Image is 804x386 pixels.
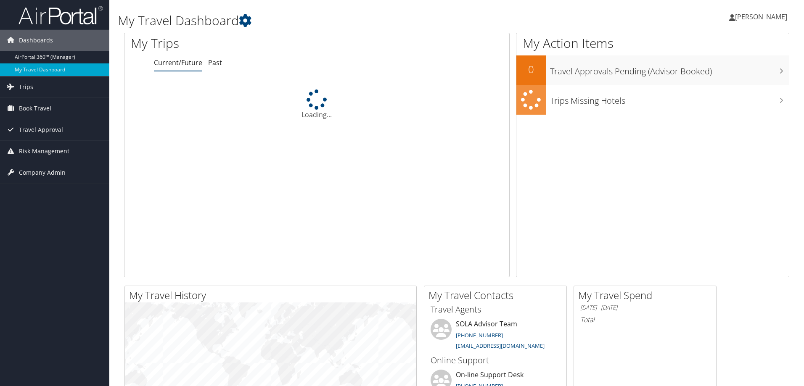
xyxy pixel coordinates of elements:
h3: Online Support [431,354,560,366]
a: [EMAIL_ADDRESS][DOMAIN_NAME] [456,342,545,349]
span: Risk Management [19,141,69,162]
h1: My Action Items [516,34,789,52]
a: [PHONE_NUMBER] [456,331,503,339]
h3: Travel Approvals Pending (Advisor Booked) [550,61,789,77]
h2: My Travel Spend [578,288,716,302]
span: Dashboards [19,30,53,51]
span: Company Admin [19,162,66,183]
a: Current/Future [154,58,202,67]
a: [PERSON_NAME] [729,4,796,29]
a: 0Travel Approvals Pending (Advisor Booked) [516,55,789,85]
h1: My Travel Dashboard [118,12,570,29]
li: SOLA Advisor Team [426,319,564,353]
span: [PERSON_NAME] [735,12,787,21]
h6: Total [580,315,710,324]
h2: My Travel History [129,288,416,302]
span: Trips [19,76,33,97]
a: Trips Missing Hotels [516,85,789,115]
span: Book Travel [19,98,51,119]
a: Past [208,58,222,67]
h1: My Trips [131,34,343,52]
img: airportal-logo.png [19,5,103,25]
h2: 0 [516,62,546,76]
h2: My Travel Contacts [428,288,566,302]
div: Loading... [124,89,509,120]
h3: Trips Missing Hotels [550,91,789,107]
h3: Travel Agents [431,304,560,315]
h6: [DATE] - [DATE] [580,304,710,312]
span: Travel Approval [19,119,63,140]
